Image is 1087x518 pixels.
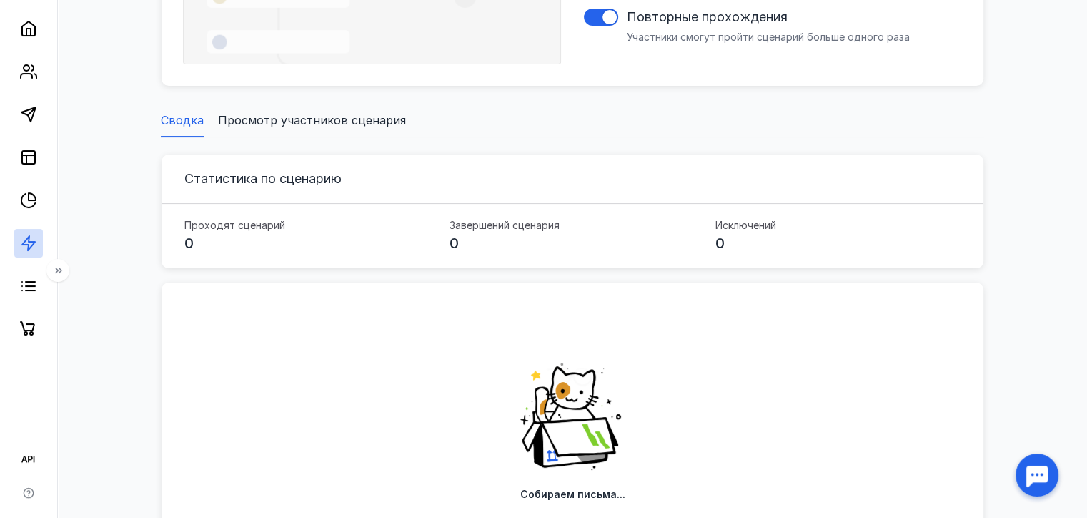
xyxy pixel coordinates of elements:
span: Участники смогут пройти сценарий больше одного раза [627,31,910,43]
h4: Проходят сценарий [184,219,285,231]
h4: Исключений [715,219,776,231]
h3: Статистика по сценарию [184,171,342,186]
span: Просмотр участников сценария [218,112,406,129]
span: 0 [450,235,459,252]
h3: Повторные прохождения [627,10,788,24]
span: 0 [715,235,725,252]
span: 0 [184,235,194,252]
span: Собираем письма... [520,488,625,500]
span: Сводка [161,112,204,129]
h4: Завершений сценария [450,219,560,231]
